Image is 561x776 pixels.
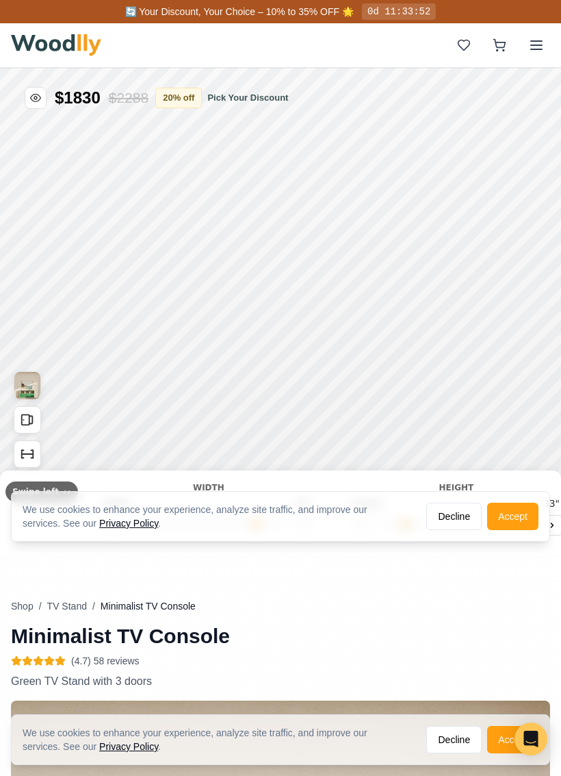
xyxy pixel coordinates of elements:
[71,654,140,668] span: (4.7) 58 reviews
[14,304,40,331] img: Gallery
[11,673,550,690] p: Green TV Stand with 3 doors
[101,599,196,613] span: Minimalist TV Console
[207,23,288,37] button: Pick Your Discount
[103,414,315,426] div: Width
[487,726,538,753] button: Accept
[426,726,482,753] button: Decline
[11,599,34,613] button: Shop
[99,741,158,752] a: Privacy Policy
[155,20,202,40] button: 20% off
[14,373,41,400] button: Show Dimensions
[11,34,101,56] img: Woodlly
[362,3,436,20] div: 0d 11:33:52
[487,435,538,462] button: Accept
[11,624,550,649] h1: Minimalist TV Console
[514,723,547,755] div: Open Intercom Messenger
[25,19,47,41] button: Toggle price visibility
[23,726,415,753] div: We use cookies to enhance your experience, analyze site traffic, and improve our services. See our .
[92,599,95,613] span: /
[125,6,354,17] span: 🔄 Your Discount, Your Choice – 10% to 35% OFF 🌟
[99,450,158,461] a: Privacy Policy
[14,338,41,366] button: Open All Doors and Drawers
[426,435,482,462] button: Decline
[39,599,42,613] span: /
[14,304,41,331] button: View Gallery
[23,435,415,462] div: We use cookies to enhance your experience, analyze site traffic, and improve our services. See our .
[47,599,87,613] button: TV Stand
